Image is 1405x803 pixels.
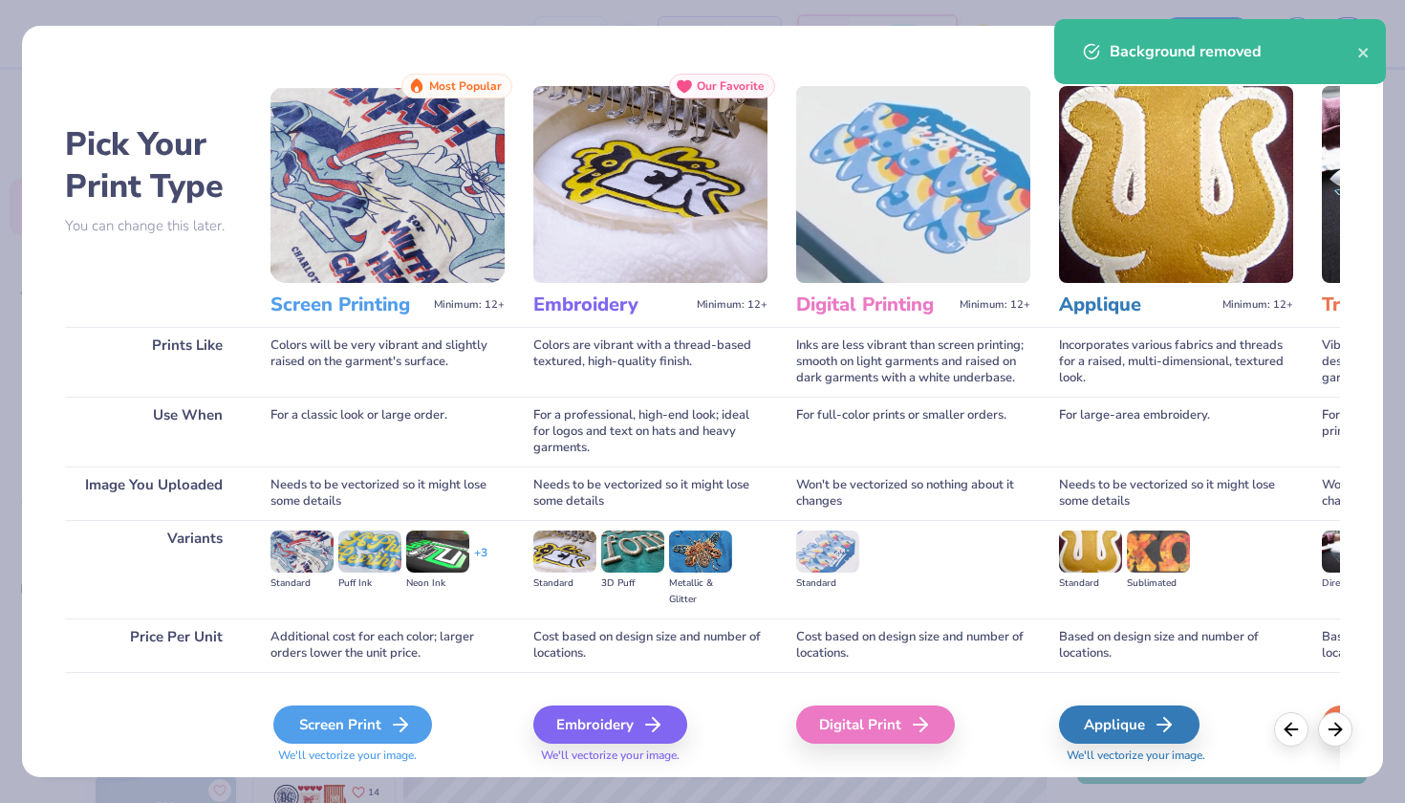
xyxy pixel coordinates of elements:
[697,298,767,312] span: Minimum: 12+
[1059,531,1122,573] img: Standard
[533,575,596,592] div: Standard
[1059,86,1293,283] img: Applique
[697,79,765,93] span: Our Favorite
[796,327,1030,397] div: Inks are less vibrant than screen printing; smooth on light garments and raised on dark garments ...
[270,467,505,520] div: Needs to be vectorized so it might lose some details
[669,531,732,573] img: Metallic & Glitter
[533,467,767,520] div: Needs to be vectorized so it might lose some details
[533,327,767,397] div: Colors are vibrant with a thread-based textured, high-quality finish.
[533,531,596,573] img: Standard
[338,531,401,573] img: Puff Ink
[533,748,767,764] span: We'll vectorize your image.
[796,705,955,744] div: Digital Print
[65,467,242,520] div: Image You Uploaded
[270,531,334,573] img: Standard
[601,531,664,573] img: 3D Puff
[338,575,401,592] div: Puff Ink
[1110,40,1357,63] div: Background removed
[1059,619,1293,672] div: Based on design size and number of locations.
[796,467,1030,520] div: Won't be vectorized so nothing about it changes
[65,397,242,467] div: Use When
[1322,531,1385,573] img: Direct-to-film
[796,619,1030,672] div: Cost based on design size and number of locations.
[270,293,426,317] h3: Screen Printing
[65,218,242,234] p: You can change this later.
[429,79,502,93] span: Most Popular
[270,397,505,467] div: For a classic look or large order.
[1322,575,1385,592] div: Direct-to-film
[533,86,767,283] img: Embroidery
[1059,327,1293,397] div: Incorporates various fabrics and threads for a raised, multi-dimensional, textured look.
[796,293,952,317] h3: Digital Printing
[960,298,1030,312] span: Minimum: 12+
[1127,531,1190,573] img: Sublimated
[1059,748,1293,764] span: We'll vectorize your image.
[65,619,242,672] div: Price Per Unit
[796,575,859,592] div: Standard
[273,705,432,744] div: Screen Print
[1127,575,1190,592] div: Sublimated
[601,575,664,592] div: 3D Puff
[1222,298,1293,312] span: Minimum: 12+
[1059,293,1215,317] h3: Applique
[65,327,242,397] div: Prints Like
[1059,705,1200,744] div: Applique
[1059,575,1122,592] div: Standard
[1059,467,1293,520] div: Needs to be vectorized so it might lose some details
[270,619,505,672] div: Additional cost for each color; larger orders lower the unit price.
[796,86,1030,283] img: Digital Printing
[1059,397,1293,467] div: For large-area embroidery.
[434,298,505,312] span: Minimum: 12+
[270,748,505,764] span: We'll vectorize your image.
[270,86,505,283] img: Screen Printing
[669,575,732,608] div: Metallic & Glitter
[406,575,469,592] div: Neon Ink
[533,293,689,317] h3: Embroidery
[65,520,242,619] div: Variants
[1357,40,1371,63] button: close
[533,619,767,672] div: Cost based on design size and number of locations.
[270,575,334,592] div: Standard
[796,397,1030,467] div: For full-color prints or smaller orders.
[65,123,242,207] h2: Pick Your Print Type
[406,531,469,573] img: Neon Ink
[474,545,487,577] div: + 3
[270,327,505,397] div: Colors will be very vibrant and slightly raised on the garment's surface.
[533,705,687,744] div: Embroidery
[796,531,859,573] img: Standard
[533,397,767,467] div: For a professional, high-end look; ideal for logos and text on hats and heavy garments.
